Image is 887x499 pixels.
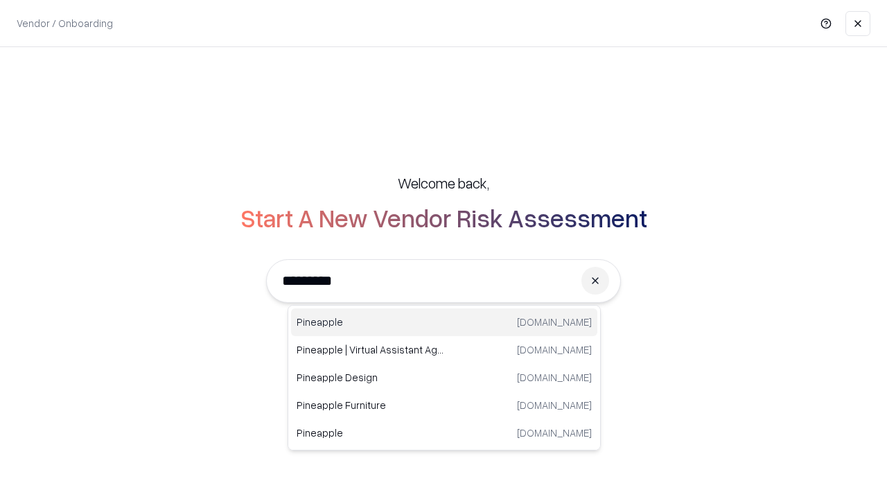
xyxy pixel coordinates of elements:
p: [DOMAIN_NAME] [517,398,592,412]
p: [DOMAIN_NAME] [517,370,592,385]
p: Pineapple | Virtual Assistant Agency [297,342,444,357]
h5: Welcome back, [398,173,489,193]
h2: Start A New Vendor Risk Assessment [240,204,647,231]
p: [DOMAIN_NAME] [517,342,592,357]
p: [DOMAIN_NAME] [517,315,592,329]
div: Suggestions [288,305,601,450]
p: Pineapple Furniture [297,398,444,412]
p: Vendor / Onboarding [17,16,113,30]
p: Pineapple [297,426,444,440]
p: [DOMAIN_NAME] [517,426,592,440]
p: Pineapple Design [297,370,444,385]
p: Pineapple [297,315,444,329]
